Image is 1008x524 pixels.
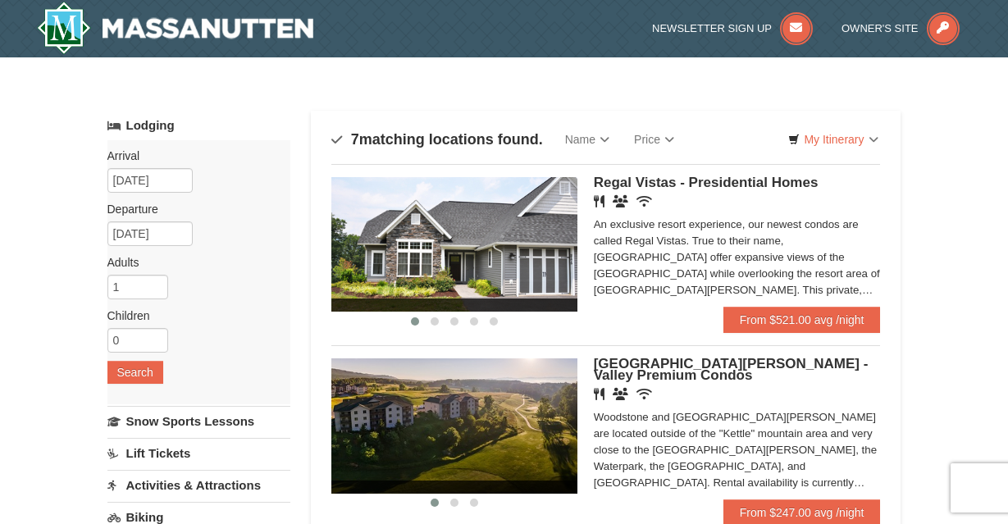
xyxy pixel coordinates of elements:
[553,123,622,156] a: Name
[613,195,628,207] i: Banquet Facilities
[636,388,652,400] i: Wireless Internet (free)
[37,2,314,54] a: Massanutten Resort
[652,22,772,34] span: Newsletter Sign Up
[594,388,604,400] i: Restaurant
[594,356,869,383] span: [GEOGRAPHIC_DATA][PERSON_NAME] - Valley Premium Condos
[842,22,960,34] a: Owner's Site
[107,470,290,500] a: Activities & Attractions
[107,361,163,384] button: Search
[594,216,881,298] div: An exclusive resort experience, our newest condos are called Regal Vistas. True to their name, [G...
[107,308,278,324] label: Children
[652,22,813,34] a: Newsletter Sign Up
[622,123,686,156] a: Price
[594,409,881,491] div: Woodstone and [GEOGRAPHIC_DATA][PERSON_NAME] are located outside of the "Kettle" mountain area an...
[107,111,290,140] a: Lodging
[107,254,278,271] label: Adults
[778,127,888,152] a: My Itinerary
[613,388,628,400] i: Banquet Facilities
[723,307,881,333] a: From $521.00 avg /night
[37,2,314,54] img: Massanutten Resort Logo
[107,148,278,164] label: Arrival
[107,201,278,217] label: Departure
[594,195,604,207] i: Restaurant
[107,438,290,468] a: Lift Tickets
[842,22,919,34] span: Owner's Site
[636,195,652,207] i: Wireless Internet (free)
[594,175,819,190] span: Regal Vistas - Presidential Homes
[107,406,290,436] a: Snow Sports Lessons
